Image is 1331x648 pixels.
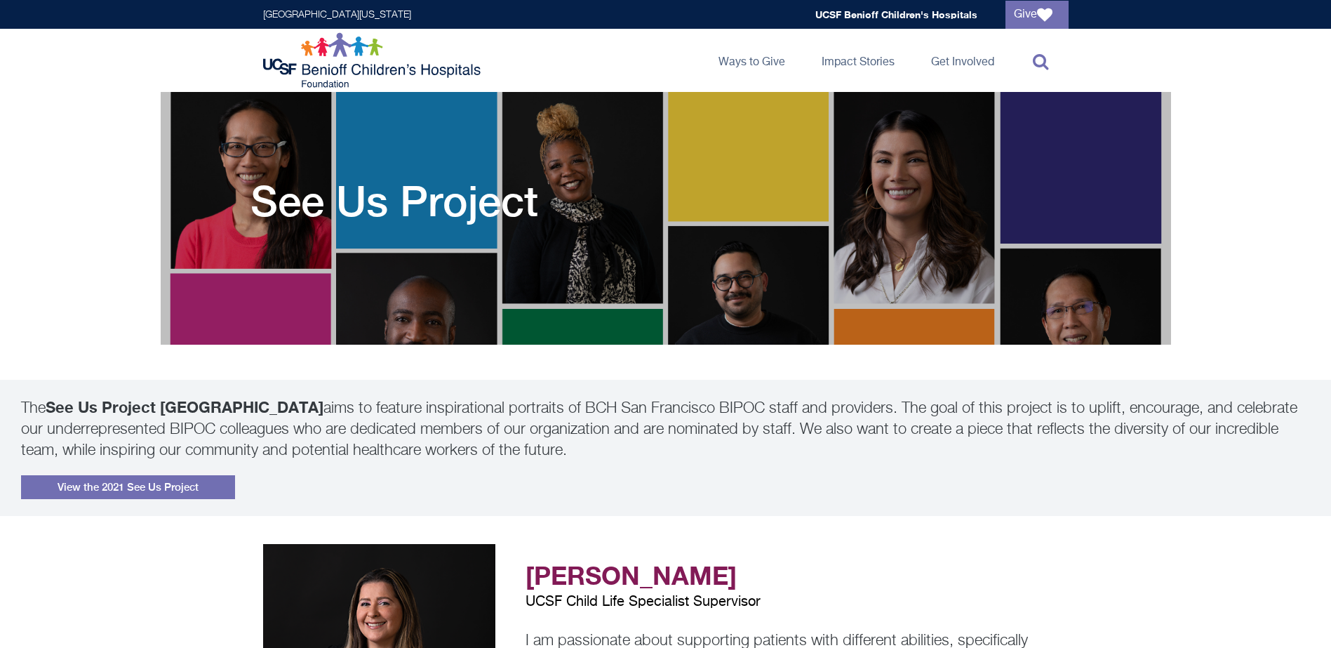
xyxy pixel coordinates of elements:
[46,398,323,416] strong: See Us Project [GEOGRAPHIC_DATA]
[21,475,235,499] a: View the 2021 See Us Project
[263,10,411,20] a: [GEOGRAPHIC_DATA][US_STATE]
[1005,1,1069,29] a: Give
[250,176,538,225] h1: See Us Project
[526,560,737,590] strong: [PERSON_NAME]
[263,32,484,88] img: Logo for UCSF Benioff Children's Hospitals Foundation
[21,397,1310,461] p: The aims to feature inspirational portraits of BCH San Francisco BIPOC staff and providers. The g...
[815,8,977,20] a: UCSF Benioff Children's Hospitals
[810,29,906,92] a: Impact Stories
[707,29,796,92] a: Ways to Give
[526,592,1050,613] p: UCSF Child Life Specialist Supervisor
[920,29,1005,92] a: Get Involved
